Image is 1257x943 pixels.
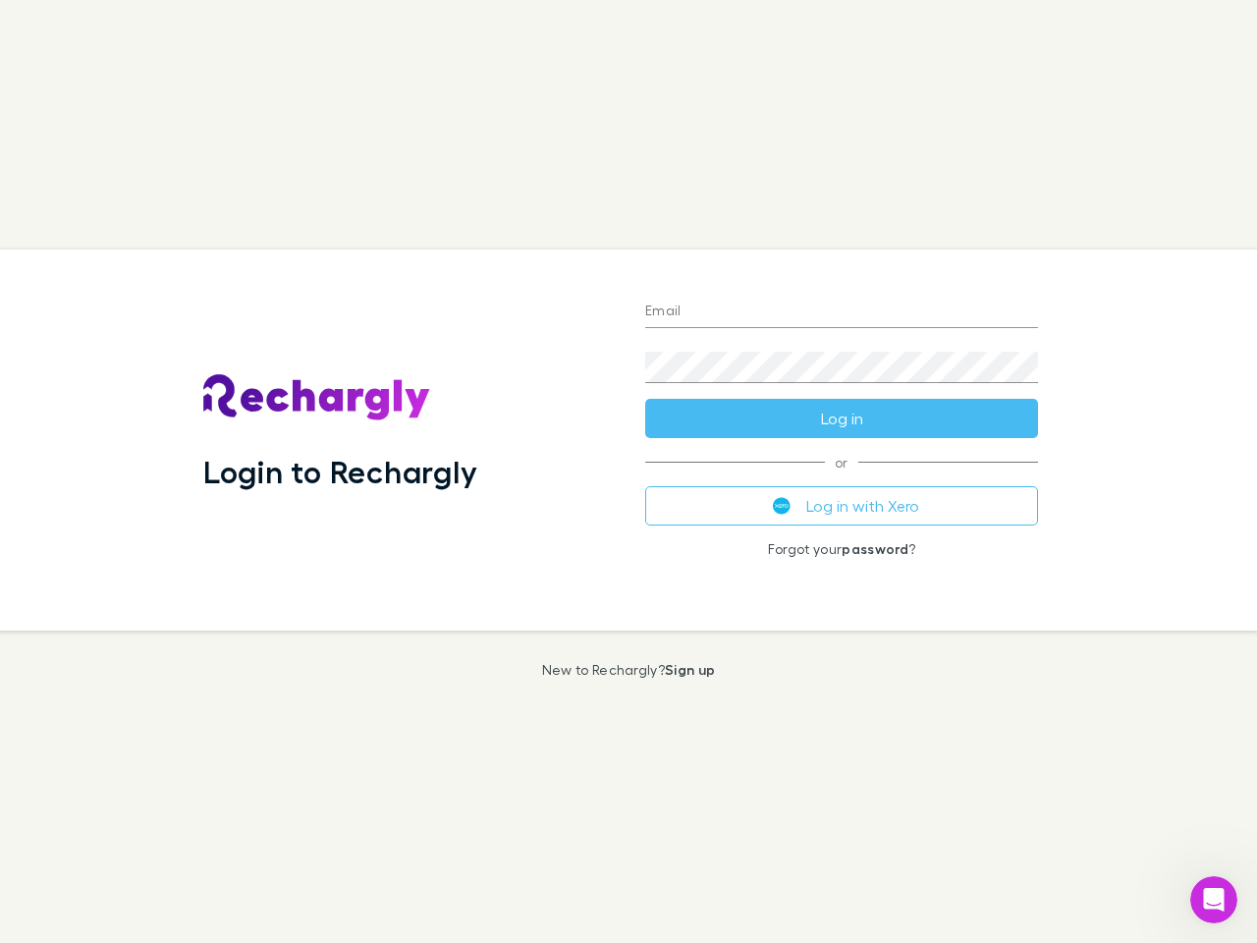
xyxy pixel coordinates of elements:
iframe: Intercom live chat [1190,876,1237,923]
h1: Login to Rechargly [203,453,477,490]
a: Sign up [665,661,715,678]
p: Forgot your ? [645,541,1038,557]
p: New to Rechargly? [542,662,716,678]
button: Log in [645,399,1038,438]
img: Xero's logo [773,497,791,515]
span: or [645,462,1038,463]
img: Rechargly's Logo [203,374,431,421]
a: password [842,540,908,557]
button: Log in with Xero [645,486,1038,526]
